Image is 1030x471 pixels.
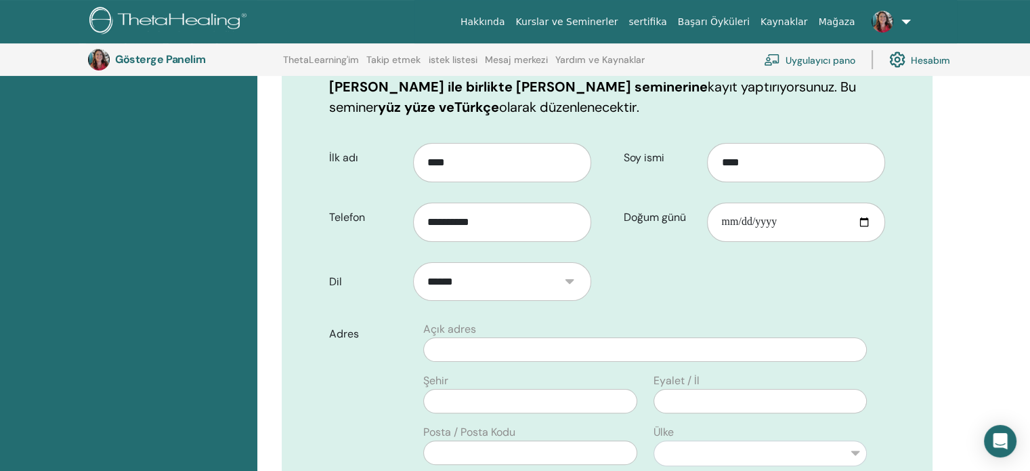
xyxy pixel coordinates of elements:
a: Hesabım [889,45,950,75]
font: Kurslar ve Seminerler [515,16,618,27]
font: Posta / Posta Kodu [423,425,515,439]
a: ThetaLearning'im [283,54,359,76]
font: Yardım ve Kaynaklar [555,54,645,66]
font: Gösterge Panelim [115,52,205,66]
font: yüz yüze ve [378,98,454,116]
a: Takip etmek [366,54,421,76]
font: Ülke [653,425,674,439]
font: Başarı Öyküleri [678,16,750,27]
font: Takip etmek [366,54,421,66]
a: Kaynaklar [755,9,813,35]
font: Hesabım [911,54,950,66]
img: cog.svg [889,48,905,71]
div: Open Intercom Messenger [984,425,1016,457]
img: default.jpg [872,11,893,33]
a: Başarı Öyküleri [672,9,755,35]
font: olarak düzenlenecektir [499,98,637,116]
font: Adres [329,327,359,341]
a: sertifika [623,9,672,35]
font: . [637,98,639,116]
a: Kurslar ve Seminerler [510,9,623,35]
font: Dil [329,274,342,289]
font: ThetaLearning'im [283,54,359,66]
font: Mesaj merkezi [485,54,548,66]
font: Mağaza [818,16,855,27]
a: Hakkında [455,9,511,35]
a: istek listesi [429,54,477,76]
font: . Bu seminer [329,78,856,116]
font: Soy ismi [624,150,664,165]
font: Siz ve [PERSON_NAME] ile birlikte [PERSON_NAME] seminerine [329,58,793,96]
font: Hakkında [460,16,505,27]
font: istek listesi [429,54,477,66]
font: kayıt yaptırıyorsunuz [708,78,834,96]
font: Doğum günü [624,210,686,224]
font: Telefon [329,210,365,224]
font: Şehir [423,373,448,388]
font: Açık adres [423,322,476,336]
a: Uygulayıcı pano [764,45,855,75]
a: Yardım ve Kaynaklar [555,54,645,76]
img: logo.png [89,7,251,37]
font: Uygulayıcı pano [786,54,855,66]
font: sertifika [628,16,666,27]
font: Türkçe [454,98,499,116]
img: chalkboard-teacher.svg [764,54,780,66]
font: İlk adı [329,150,358,165]
a: Mesaj merkezi [485,54,548,76]
a: Mağaza [813,9,860,35]
img: default.jpg [88,49,110,70]
font: Kaynaklar [760,16,808,27]
font: Eyalet / İl [653,373,700,388]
